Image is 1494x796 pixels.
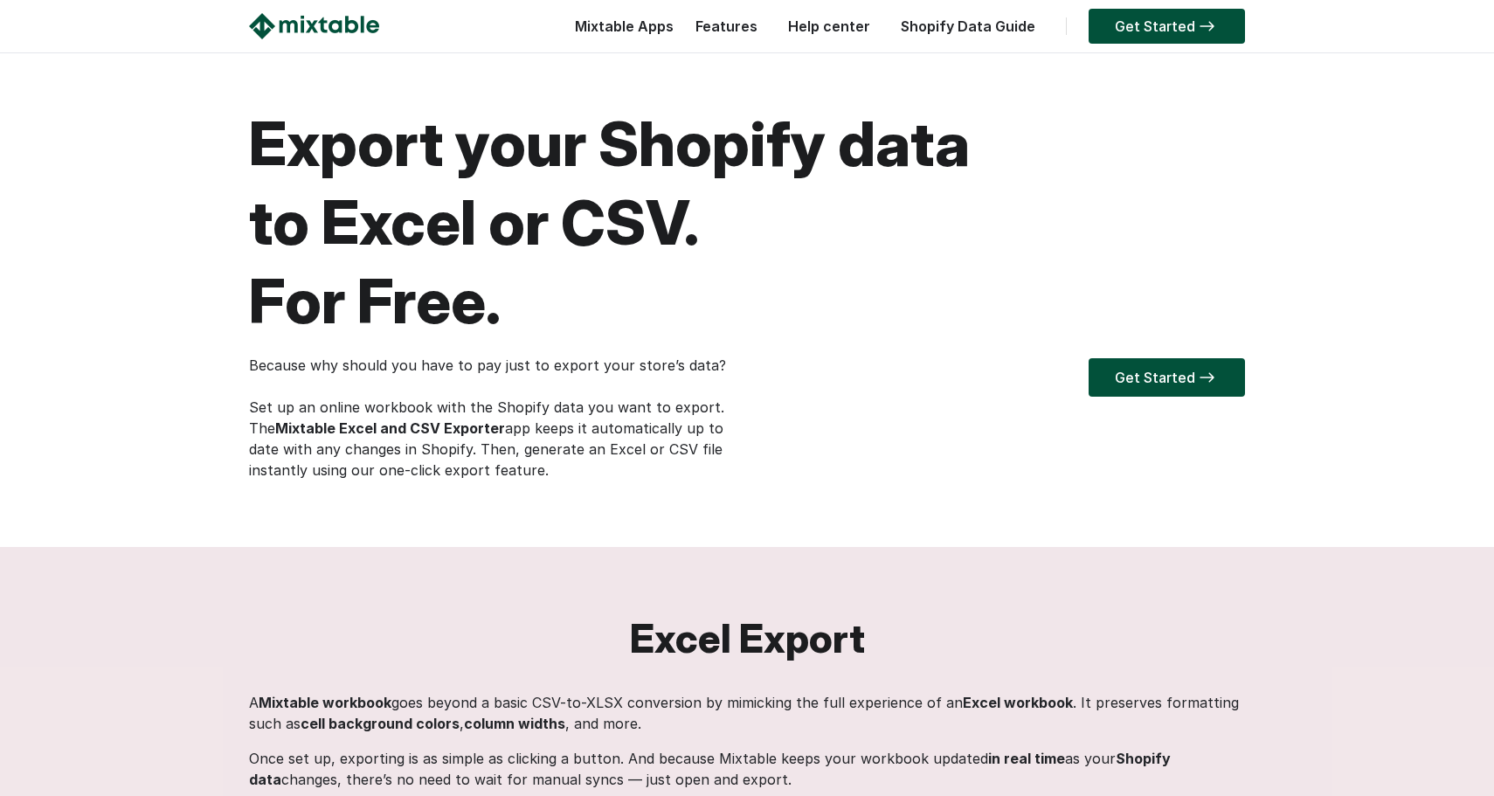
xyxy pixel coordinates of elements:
[1089,9,1245,44] a: Get Started
[249,13,379,39] img: Mixtable logo
[963,694,1073,711] strong: Excel workbook
[687,17,766,35] a: Features
[892,17,1044,35] a: Shopify Data Guide
[566,13,674,48] div: Mixtable Apps
[988,750,1065,767] strong: in real time
[249,547,1245,678] h2: Excel Export
[249,692,1245,734] p: A goes beyond a basic CSV-to-XLSX conversion by mimicking the full experience of an . It preserve...
[249,105,1245,341] h1: Export your Shopify data to Excel or CSV. For Free.
[464,715,565,732] strong: column widths
[259,694,391,711] strong: Mixtable workbook
[249,355,747,481] p: Because why should you have to pay just to export your store’s data? Set up an online workbook wi...
[249,748,1245,790] p: Once set up, exporting is as simple as clicking a button. And because Mixtable keeps your workboo...
[275,419,505,437] strong: Mixtable Excel and CSV Exporter
[301,715,460,732] strong: cell background colors
[1195,372,1219,383] img: arrow-right.svg
[1089,358,1245,397] a: Get Started
[1195,21,1219,31] img: arrow-right.svg
[779,17,879,35] a: Help center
